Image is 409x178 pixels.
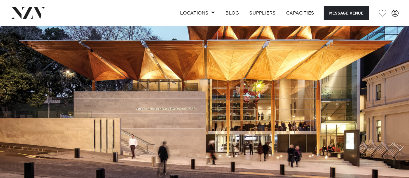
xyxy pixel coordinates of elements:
a: SUPPLIERS [244,6,281,20]
a: Capacities [281,6,319,20]
img: nzv-logo.png [10,7,46,19]
a: Locations [175,6,220,20]
button: Message Venue [324,6,369,20]
a: BLOG [220,6,244,20]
